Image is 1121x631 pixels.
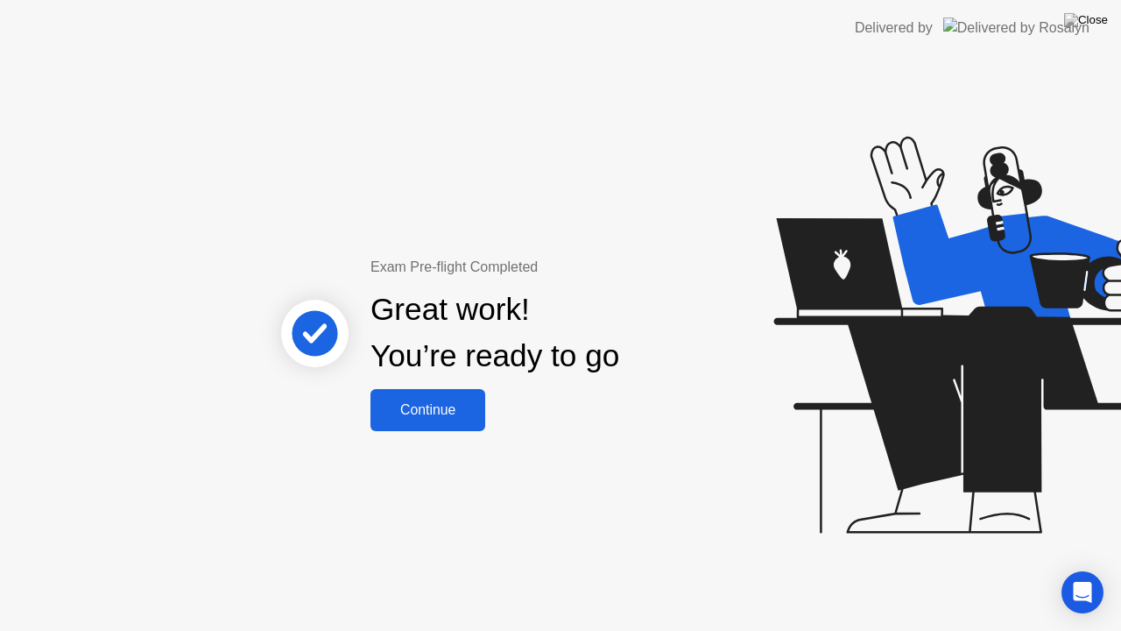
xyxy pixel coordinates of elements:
div: Great work! You’re ready to go [370,287,619,379]
div: Open Intercom Messenger [1061,571,1103,613]
div: Exam Pre-flight Completed [370,257,732,278]
div: Delivered by [855,18,933,39]
img: Delivered by Rosalyn [943,18,1089,38]
button: Continue [370,389,485,431]
div: Continue [376,402,480,418]
img: Close [1064,13,1108,27]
